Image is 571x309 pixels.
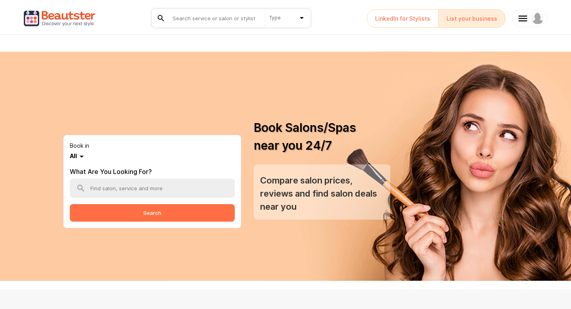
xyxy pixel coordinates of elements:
[70,152,77,161] span: All
[260,174,384,213] p: Compare salon prices, reviews and find salon deals near you
[439,9,506,28] a: List your business
[367,9,439,28] a: LinkedIn for Stylists
[70,204,235,222] button: Search
[532,12,544,24] img: Beautster
[172,14,260,23] input: Search service or salon or stylist
[254,119,390,154] h2: Book Salons/Spas near you 24/7
[90,183,228,193] input: Find salon, service and more
[70,168,152,176] span: What Are You Looking For?
[70,141,89,150] span: Book in
[269,14,281,21] span: Type
[512,10,547,27] a: Beautster
[24,6,95,30] img: Beautster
